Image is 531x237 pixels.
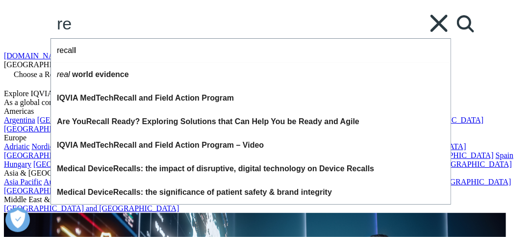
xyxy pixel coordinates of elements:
a: [GEOGRAPHIC_DATA] [414,151,494,159]
span: Choose a Region [14,70,67,79]
a: Spain [496,151,513,159]
div: IQVIA MedTech l and Field Action Program – Video [51,133,451,157]
a: [DOMAIN_NAME] [4,52,69,60]
div: recall [51,39,451,62]
a: [GEOGRAPHIC_DATA] [431,178,511,186]
a: [GEOGRAPHIC_DATA] [37,116,117,124]
a: [GEOGRAPHIC_DATA] and [GEOGRAPHIC_DATA] [4,204,179,212]
div: Americas [4,107,527,116]
a: Australia & [GEOGRAPHIC_DATA] [44,178,162,186]
div: [GEOGRAPHIC_DATA] [4,60,527,69]
span: Recal [114,94,135,102]
a: Search [451,9,480,38]
div: Search Suggestions [51,38,451,205]
div: Are You l Ready? Exploring Solutions that Can Help You be Ready and Agile [51,110,451,133]
a: Argentina [4,116,35,124]
span: Recal [114,141,135,149]
span: world [72,70,93,79]
div: Medical Device ls: the significance of patient safety & brand integrity [51,181,451,204]
span: l [74,46,76,54]
a: [GEOGRAPHIC_DATA] [33,160,113,168]
input: Search [51,9,423,38]
div: Explore IQVIA by region [4,89,527,98]
span: evidence [95,70,128,79]
svg: Search [457,15,474,32]
span: recal [57,46,74,54]
span: Recal [113,164,134,173]
svg: Clear [430,15,448,32]
div: IQVIA MedTech Recall and Field Action ProgramAre You Recall Ready? Exploring Solutions that Can H... [51,86,451,204]
a: Adriatic [4,142,29,151]
span: Recal [113,188,134,196]
div: Asia & [GEOGRAPHIC_DATA] [4,169,527,178]
div: As a global community, IQVIA continuously invests and commits to advancing human health. [4,98,527,107]
button: Apri preferenze [5,208,30,232]
span: Recal [86,117,107,126]
div: Europe [4,133,527,142]
div: Middle East & [GEOGRAPHIC_DATA] [4,195,527,204]
a: [GEOGRAPHIC_DATA] [4,186,84,195]
a: [GEOGRAPHIC_DATA] [432,160,512,168]
span: real [57,70,70,79]
a: [GEOGRAPHIC_DATA] [4,125,84,133]
a: [GEOGRAPHIC_DATA] [4,151,84,159]
div: Clear [427,9,451,32]
div: real world evidence [51,62,451,86]
a: Asia Pacific [4,178,42,186]
a: Hungary [4,160,31,168]
div: Medical Device ls: the impact of disruptive, digital technology on Device Recalls [51,157,451,181]
a: Nordics [31,142,56,151]
div: IQVIA MedTech l and Field Action Program [51,86,451,110]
